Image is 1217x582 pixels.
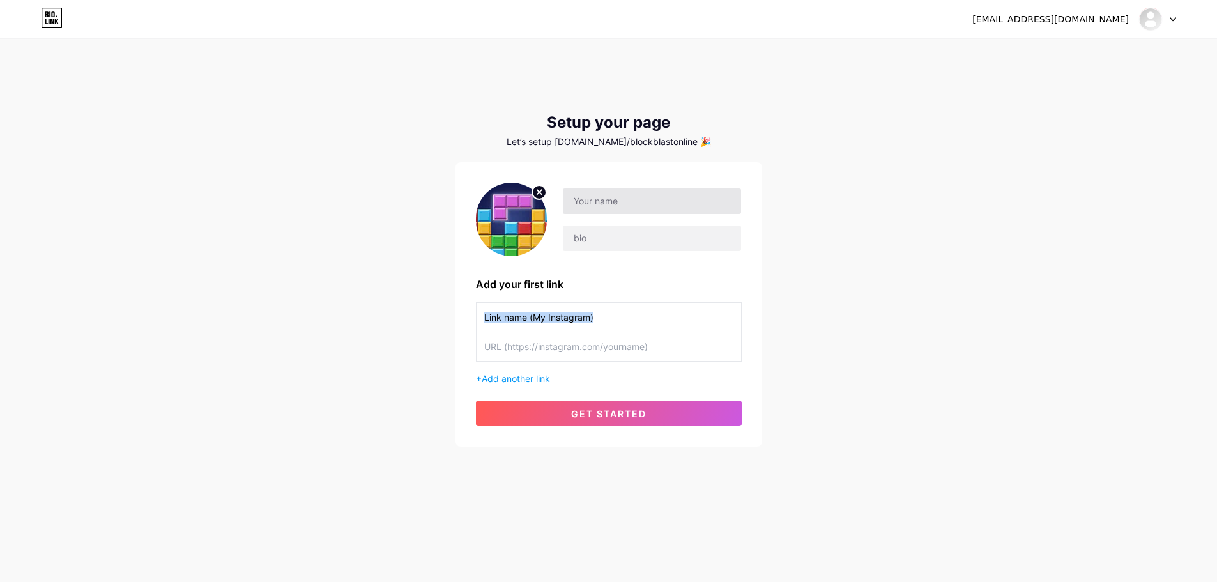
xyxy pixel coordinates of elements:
img: profile pic [476,183,547,256]
div: [EMAIL_ADDRESS][DOMAIN_NAME] [972,13,1129,26]
button: get started [476,401,742,426]
input: Link name (My Instagram) [484,303,733,332]
div: Setup your page [455,114,762,132]
span: Add another link [482,373,550,384]
img: blockblastonline [1138,7,1163,31]
input: URL (https://instagram.com/yourname) [484,332,733,361]
input: Your name [563,188,740,214]
div: Add your first link [476,277,742,292]
div: + [476,372,742,385]
input: bio [563,226,740,251]
div: Let’s setup [DOMAIN_NAME]/blockblastonline 🎉 [455,137,762,147]
span: get started [571,408,647,419]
